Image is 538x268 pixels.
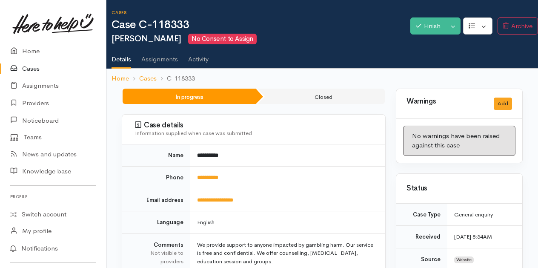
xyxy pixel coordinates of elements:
[135,121,375,130] h3: Case details
[122,144,190,167] td: Name
[188,44,209,68] a: Activity
[454,233,492,240] time: [DATE] 8:34AM
[112,74,129,84] a: Home
[10,191,96,202] h6: Profile
[112,19,410,31] h1: Case C-118333
[106,69,538,89] nav: breadcrumb
[157,74,195,84] li: C-118333
[498,17,538,35] button: Archive
[454,256,474,263] span: Website
[112,10,410,15] h6: Cases
[122,189,190,211] td: Email address
[406,98,484,106] h3: Warnings
[396,226,447,248] td: Received
[406,184,512,193] h3: Status
[258,89,385,104] li: Closed
[122,211,190,234] td: Language
[139,74,157,84] a: Cases
[112,34,410,44] h2: [PERSON_NAME]
[132,249,183,265] div: Not visible to providers
[135,129,375,138] div: Information supplied when case was submitted
[112,44,131,69] a: Details
[188,34,256,44] span: No Consent to Assign
[396,204,447,226] td: Case Type
[190,211,385,234] td: English
[403,126,515,156] div: No warnings have been raised against this case
[122,167,190,189] td: Phone
[410,17,446,35] button: Finish
[123,89,256,104] li: In progress
[141,44,178,68] a: Assignments
[447,204,522,226] td: General enquiry
[494,98,512,110] button: Add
